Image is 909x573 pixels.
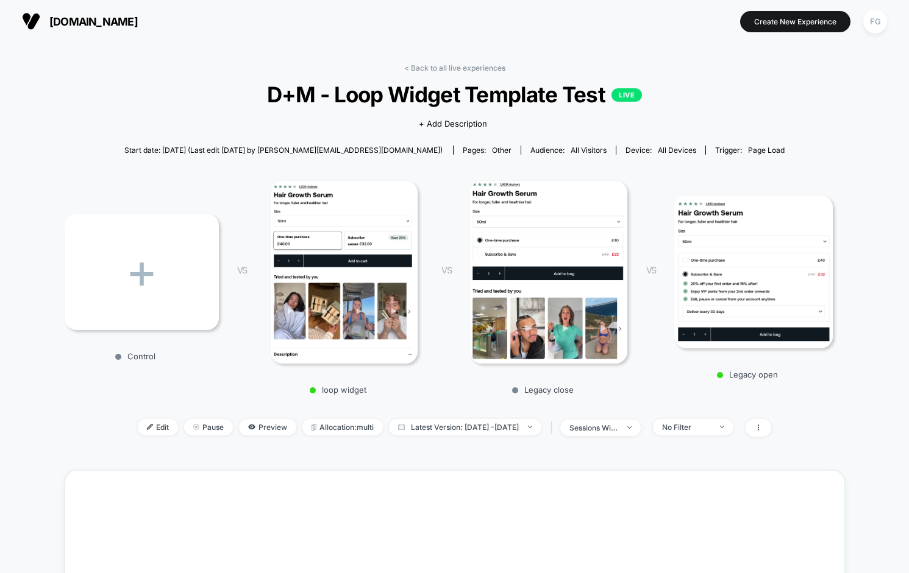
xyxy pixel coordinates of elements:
[530,146,607,155] div: Audience:
[419,118,487,130] span: + Add Description
[611,88,642,102] p: LIVE
[528,426,532,428] img: end
[259,385,418,395] p: loop widget
[124,146,443,155] span: Start date: [DATE] (Last edit [DATE] by [PERSON_NAME][EMAIL_ADDRESS][DOMAIN_NAME])
[470,181,627,364] img: Legacy close main
[193,424,199,430] img: end
[49,15,138,28] span: [DOMAIN_NAME]
[463,385,622,395] p: Legacy close
[271,181,418,364] img: loop widget main
[389,419,541,435] span: Latest Version: [DATE] - [DATE]
[463,146,512,155] div: Pages:
[860,9,891,34] button: FG
[184,419,233,435] span: Pause
[237,265,247,275] span: VS
[492,146,512,155] span: other
[616,146,705,155] span: Device:
[398,424,405,430] img: calendar
[740,11,850,32] button: Create New Experience
[720,426,724,428] img: end
[658,146,696,155] span: all devices
[312,424,316,431] img: rebalance
[104,82,806,107] span: D+M - Loop Widget Template Test
[441,265,451,275] span: VS
[65,214,219,330] div: +
[302,419,383,435] span: Allocation: multi
[147,424,153,430] img: edit
[59,351,213,361] p: Control
[863,10,887,33] div: FG
[715,146,785,155] div: Trigger:
[646,265,656,275] span: VS
[138,419,178,435] span: Edit
[18,12,141,31] button: [DOMAIN_NAME]
[627,426,632,429] img: end
[668,370,827,379] p: Legacy open
[569,423,618,432] div: sessions with impression
[22,12,40,30] img: Visually logo
[674,195,833,349] img: Legacy open main
[404,63,505,72] a: < Back to all live experiences
[239,419,296,435] span: Preview
[748,146,785,155] span: Page Load
[547,419,560,437] span: |
[662,423,711,432] div: No Filter
[571,146,607,155] span: All Visitors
